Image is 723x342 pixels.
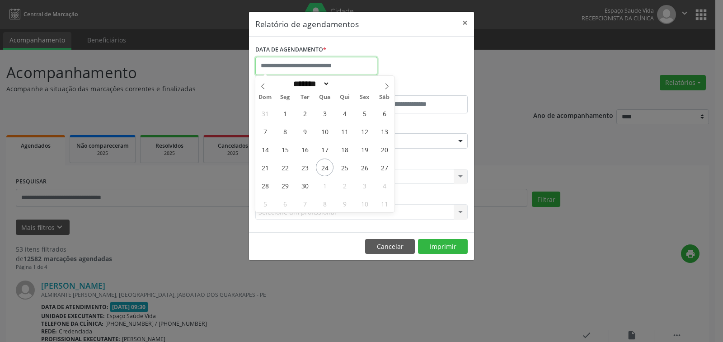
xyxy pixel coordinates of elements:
span: Setembro 23, 2025 [296,159,314,176]
span: Setembro 27, 2025 [376,159,393,176]
span: Setembro 11, 2025 [336,122,353,140]
span: Setembro 22, 2025 [276,159,294,176]
span: Setembro 21, 2025 [256,159,274,176]
span: Setembro 8, 2025 [276,122,294,140]
span: Qua [315,94,335,100]
span: Setembro 10, 2025 [316,122,333,140]
span: Setembro 29, 2025 [276,177,294,194]
span: Seg [275,94,295,100]
span: Outubro 3, 2025 [356,177,373,194]
span: Outubro 9, 2025 [336,195,353,212]
input: Year [330,79,360,89]
span: Setembro 15, 2025 [276,141,294,158]
span: Agosto 31, 2025 [256,104,274,122]
span: Setembro 19, 2025 [356,141,373,158]
span: Setembro 24, 2025 [316,159,333,176]
span: Outubro 10, 2025 [356,195,373,212]
span: Qui [335,94,355,100]
span: Sáb [375,94,394,100]
span: Setembro 7, 2025 [256,122,274,140]
button: Cancelar [365,239,415,254]
span: Outubro 1, 2025 [316,177,333,194]
span: Setembro 2, 2025 [296,104,314,122]
span: Setembro 5, 2025 [356,104,373,122]
span: Outubro 6, 2025 [276,195,294,212]
select: Month [290,79,330,89]
span: Outubro 2, 2025 [336,177,353,194]
span: Setembro 9, 2025 [296,122,314,140]
span: Setembro 14, 2025 [256,141,274,158]
span: Setembro 20, 2025 [376,141,393,158]
span: Setembro 25, 2025 [336,159,353,176]
span: Outubro 11, 2025 [376,195,393,212]
label: DATA DE AGENDAMENTO [255,43,326,57]
span: Setembro 16, 2025 [296,141,314,158]
button: Imprimir [418,239,468,254]
h5: Relatório de agendamentos [255,18,359,30]
span: Setembro 26, 2025 [356,159,373,176]
span: Outubro 5, 2025 [256,195,274,212]
span: Setembro 3, 2025 [316,104,333,122]
span: Outubro 4, 2025 [376,177,393,194]
span: Outubro 7, 2025 [296,195,314,212]
span: Sex [355,94,375,100]
span: Setembro 30, 2025 [296,177,314,194]
span: Ter [295,94,315,100]
span: Setembro 17, 2025 [316,141,333,158]
span: Dom [255,94,275,100]
span: Setembro 13, 2025 [376,122,393,140]
span: Setembro 12, 2025 [356,122,373,140]
span: Setembro 6, 2025 [376,104,393,122]
span: Outubro 8, 2025 [316,195,333,212]
label: ATÉ [364,81,468,95]
button: Close [456,12,474,34]
span: Setembro 28, 2025 [256,177,274,194]
span: Setembro 18, 2025 [336,141,353,158]
span: Setembro 4, 2025 [336,104,353,122]
span: Setembro 1, 2025 [276,104,294,122]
